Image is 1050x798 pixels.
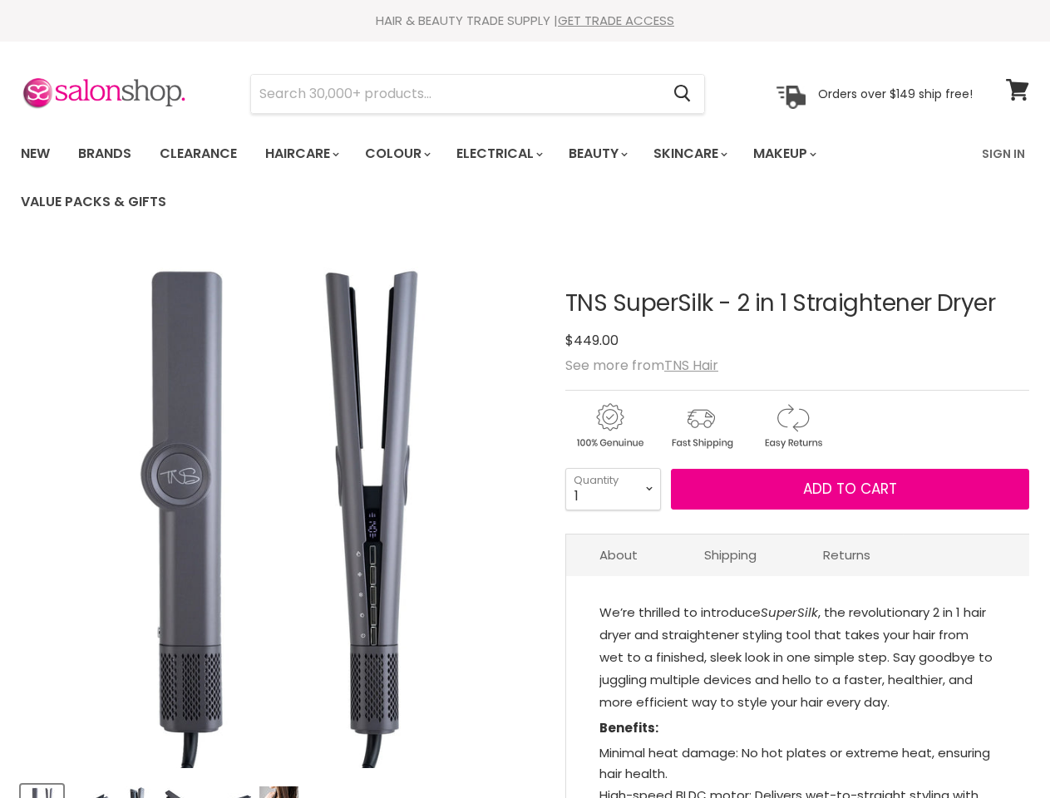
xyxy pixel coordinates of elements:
[66,136,144,171] a: Brands
[790,534,904,575] a: Returns
[565,468,661,510] select: Quantity
[566,534,671,575] a: About
[8,185,179,219] a: Value Packs & Gifts
[641,136,737,171] a: Skincare
[599,719,658,736] strong: Benefits:
[21,249,540,769] img: TNS SuperSilk - 2 in 1 Straightener Dryer
[761,603,818,621] i: SuperSilk
[250,74,705,114] form: Product
[565,291,1029,317] h1: TNS SuperSilk - 2 in 1 Straightener Dryer
[253,136,349,171] a: Haircare
[599,744,990,783] span: Minimal heat damage: No hot plates or extreme heat, ensuring hair health.
[565,401,653,451] img: genuine.gif
[147,136,249,171] a: Clearance
[671,534,790,575] a: Shipping
[444,136,553,171] a: Electrical
[657,401,745,451] img: shipping.gif
[748,401,836,451] img: returns.gif
[556,136,638,171] a: Beauty
[671,469,1029,510] button: Add to cart
[818,86,973,101] p: Orders over $149 ship free!
[599,603,761,621] span: We’re thrilled to introduce
[599,603,993,711] span: , the revolutionary 2 in 1 hair dryer and straightener styling tool that takes your hair from wet...
[558,12,674,29] a: GET TRADE ACCESS
[741,136,826,171] a: Makeup
[972,136,1035,171] a: Sign In
[565,356,718,375] span: See more from
[565,331,619,350] span: $449.00
[352,136,441,171] a: Colour
[660,75,704,113] button: Search
[251,75,660,113] input: Search
[8,130,972,226] ul: Main menu
[803,479,897,499] span: Add to cart
[8,136,62,171] a: New
[21,249,540,769] div: TNS SuperSilk - 2 in 1 Straightener Dryer image. Click or Scroll to Zoom.
[664,356,718,375] a: TNS Hair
